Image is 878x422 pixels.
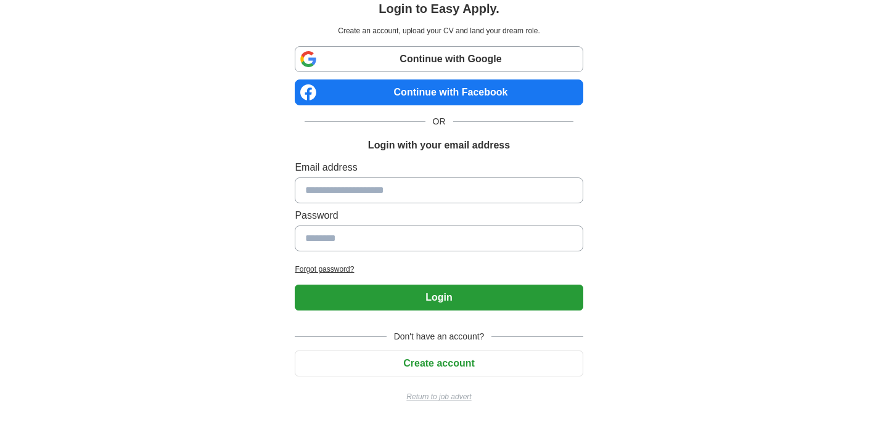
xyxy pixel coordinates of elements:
a: Create account [295,358,583,368]
button: Login [295,285,583,310]
a: Continue with Google [295,46,583,72]
span: Don't have an account? [387,330,492,343]
h1: Login with your email address [368,138,510,153]
label: Password [295,208,583,223]
label: Email address [295,160,583,175]
p: Create an account, upload your CV and land your dream role. [297,25,580,36]
span: OR [425,115,453,128]
a: Return to job advert [295,391,583,402]
a: Continue with Facebook [295,79,583,105]
button: Create account [295,351,583,376]
a: Forgot password? [295,264,583,275]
